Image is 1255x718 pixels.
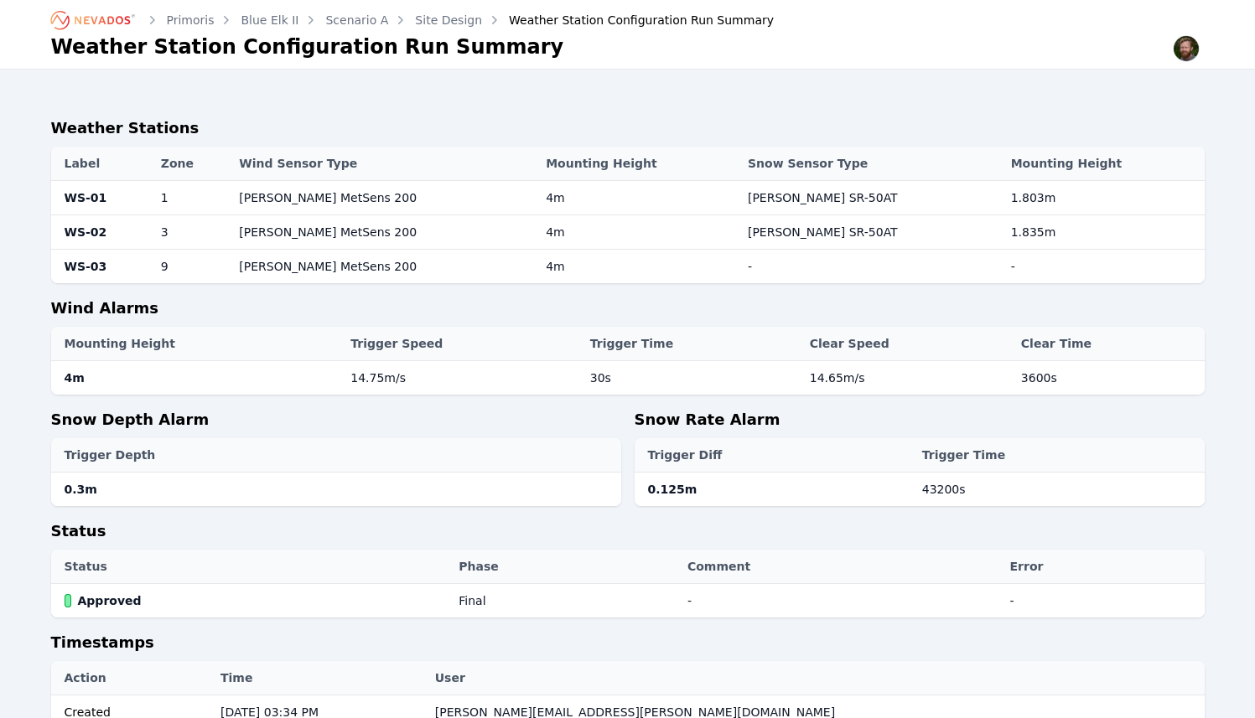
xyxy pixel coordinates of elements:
td: 1.803m [1003,181,1205,215]
div: Final [459,592,485,609]
th: Status [51,550,451,584]
th: Mounting Height [537,147,739,181]
td: [PERSON_NAME] MetSens 200 [231,215,537,250]
td: 1 [153,181,231,215]
td: [PERSON_NAME] MetSens 200 [231,181,537,215]
th: Action [51,661,212,695]
th: Trigger Diff [635,438,914,473]
h2: Weather Stations [51,116,1205,147]
th: Trigger Time [582,327,801,361]
th: Snow Sensor Type [739,147,1003,181]
th: User [427,661,1205,695]
div: Weather Station Configuration Run Summary [485,12,774,28]
th: Error [1002,550,1205,584]
h2: Snow Depth Alarm [51,408,621,438]
th: Trigger Depth [51,438,621,473]
th: Zone [153,147,231,181]
th: Trigger Time [914,438,1205,473]
a: Site Design [415,12,482,28]
td: 0.3m [51,473,621,507]
td: WS-01 [51,181,153,215]
td: 14.65m/s [801,361,1013,395]
h1: Weather Station Configuration Run Summary [51,34,564,60]
span: Approved [78,592,142,609]
th: Comment [679,550,1002,584]
a: Blue Elk II [241,12,298,28]
td: 4m [51,361,343,395]
td: 4m [537,181,739,215]
td: WS-02 [51,215,153,250]
td: 1.835m [1003,215,1205,250]
td: - [1002,584,1205,618]
th: Trigger Speed [342,327,581,361]
td: 4m [537,215,739,250]
td: 0.125m [635,473,914,507]
td: - [739,250,1003,284]
th: Mounting Height [1003,147,1205,181]
h2: Status [51,519,1205,550]
h2: Snow Rate Alarm [635,408,1205,438]
th: Time [212,661,427,695]
td: [PERSON_NAME] MetSens 200 [231,250,537,284]
td: WS-03 [51,250,153,284]
nav: Breadcrumb [51,7,775,34]
th: Wind Sensor Type [231,147,537,181]
td: 30s [582,361,801,395]
h2: Wind Alarms [51,297,1205,327]
td: - [679,584,1002,618]
td: [PERSON_NAME] SR-50AT [739,181,1003,215]
td: 4m [537,250,739,284]
a: Scenario A [325,12,388,28]
td: 43200s [914,473,1205,507]
th: Clear Speed [801,327,1013,361]
h2: Timestamps [51,631,1205,661]
th: Label [51,147,153,181]
a: Primoris [167,12,215,28]
td: - [1003,250,1205,284]
td: [PERSON_NAME] SR-50AT [739,215,1003,250]
th: Phase [450,550,679,584]
td: 9 [153,250,231,284]
td: 14.75m/s [342,361,581,395]
img: Sam Prest [1173,35,1200,62]
td: 3600s [1013,361,1205,395]
td: 3 [153,215,231,250]
th: Clear Time [1013,327,1205,361]
th: Mounting Height [51,327,343,361]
